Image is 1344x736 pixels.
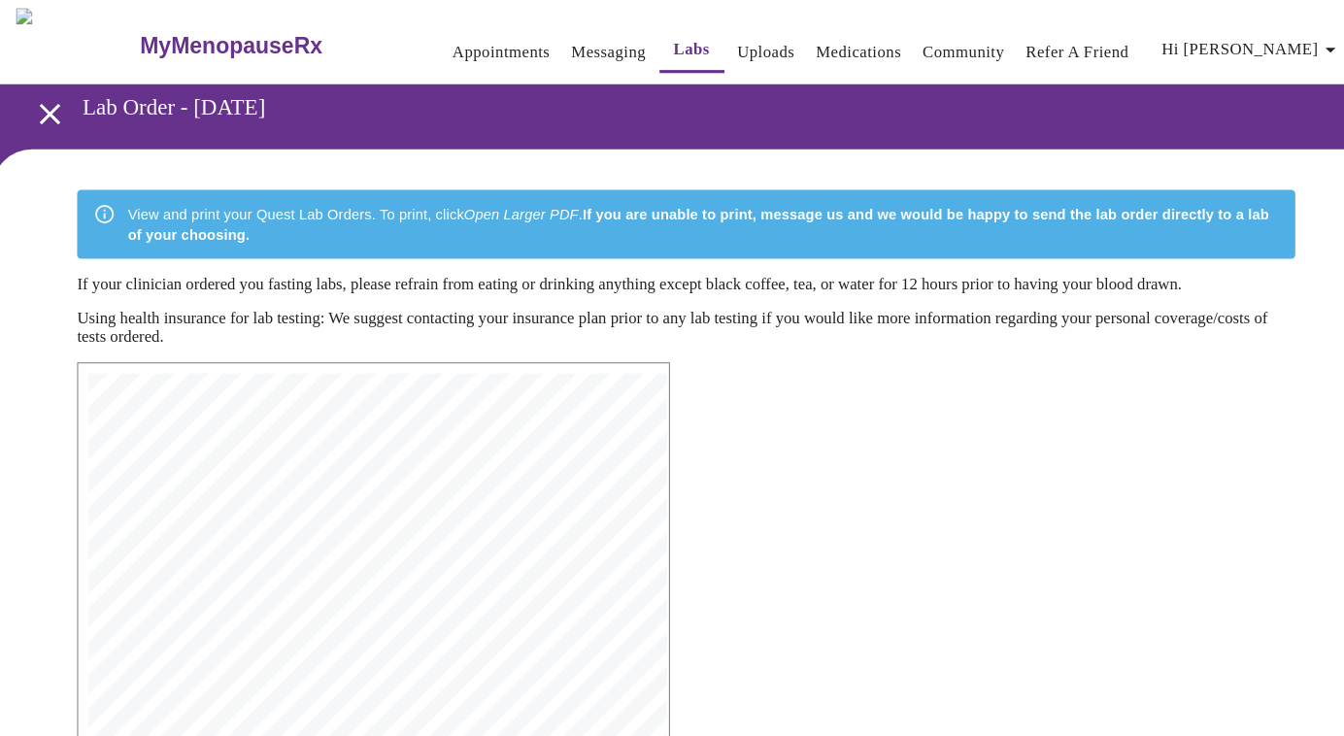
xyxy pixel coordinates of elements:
[31,8,148,81] img: MyMenopauseRx Logo
[146,654,314,666] span: NPI: [US_HEALTHCARE_NPI]
[647,28,709,70] button: Labs
[459,197,569,213] em: Open Larger PDF
[146,433,292,445] span: Phone: [PHONE_NUMBER]
[722,36,777,63] a: Uploads
[95,90,1236,116] h3: Lab Order - [DATE]
[441,30,550,69] button: Appointments
[146,606,272,618] span: Order date: [DATE]
[554,30,641,69] button: Messaging
[146,507,286,519] span: Patient Information:
[990,30,1104,69] button: Refer a Friend
[146,569,307,581] span: DOB: [DEMOGRAPHIC_DATA]
[449,36,542,63] a: Appointments
[146,642,320,653] span: Name: [PERSON_NAME], APRN
[997,36,1096,63] a: Refer a Friend
[146,409,257,420] span: [STREET_ADDRESS]
[898,36,977,63] a: Community
[146,691,495,703] span: 470 FSH ([MEDICAL_DATA]) | CPT: 83001 | Dx:
[150,32,324,57] h3: MyMenopauseRx
[1127,34,1300,61] span: Hi [PERSON_NAME]
[146,630,272,642] span: Ordering Physician
[146,704,327,716] span: N95.2, R45.4, N95.1, R63.5
[890,30,985,69] button: Community
[148,11,402,79] a: MyMenopauseRx
[146,446,279,457] span: Fax: [PHONE_NUMBER]
[146,519,237,531] span: [PERSON_NAME]
[89,296,1255,331] p: Using health insurance for lab testing: We suggest contacting your insurance plan prior to any la...
[146,470,244,482] span: Insurance Bill
[146,556,216,568] span: 2248750362
[35,81,92,138] button: open drawer
[146,679,244,690] span: Tests ordered:
[146,544,397,555] span: [GEOGRAPHIC_DATA] , [US_STATE] 60124
[146,396,334,408] span: MyMenopauseRx Medical Group
[714,30,785,69] button: Uploads
[138,187,1239,242] div: View and print your Quest Lab Orders. To print, click .
[562,36,633,63] a: Messaging
[146,716,552,727] span: 496 [MEDICAL_DATA] | CPT: 83036 | Dx: N95.2, R45.4,
[146,532,272,544] span: 11N650 Hunter Trl.
[1120,28,1308,67] button: Hi [PERSON_NAME]
[138,197,1229,232] strong: If you are unable to print, message us and we would be happy to send the lab order directly to a ...
[89,263,1255,281] p: If your clinician ordered you fasting labs, please refrain from eating or drinking anything excep...
[796,36,878,63] a: Medications
[146,581,307,592] span: Sex: [DEMOGRAPHIC_DATA]
[146,483,314,494] span: Account Number: 73929327
[146,421,264,433] span: [GEOGRAPHIC_DATA]
[789,30,886,69] button: Medications
[660,34,695,61] a: Labs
